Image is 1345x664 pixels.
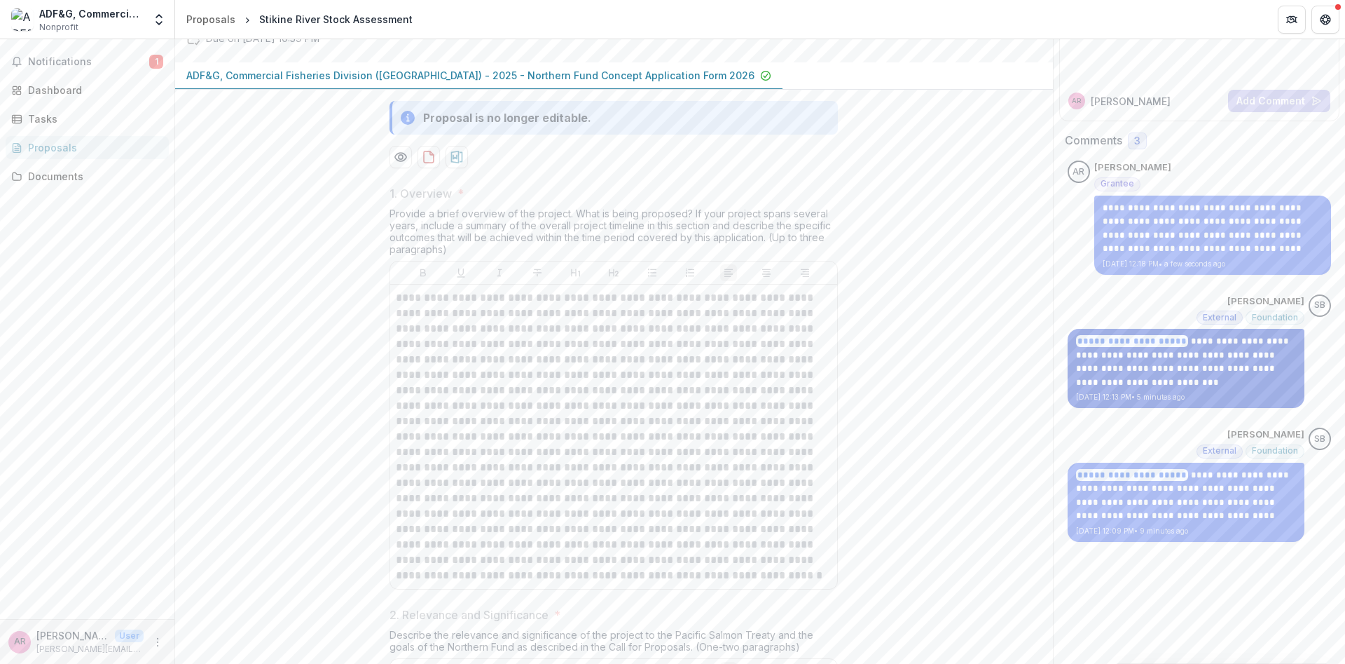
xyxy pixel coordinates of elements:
span: Notifications [28,56,149,68]
a: Tasks [6,107,169,130]
h2: Comments [1065,134,1122,147]
span: External [1203,313,1236,323]
div: Anne Reynolds-Manney [1072,97,1081,104]
button: Underline [453,264,469,281]
button: download-proposal [418,146,440,168]
span: Foundation [1252,446,1298,456]
div: Documents [28,169,158,184]
div: Tasks [28,111,158,126]
button: Partners [1278,6,1306,34]
div: Describe the relevance and significance of the project to the Pacific Salmon Treaty and the goals... [389,629,838,658]
div: Dashboard [28,83,158,97]
div: Provide a brief overview of the project. What is being proposed? If your project spans several ye... [389,208,838,261]
button: Notifications1 [6,50,169,73]
div: Anne Reynolds-Manney [1072,168,1084,177]
p: [PERSON_NAME] [1091,94,1171,109]
button: Add Comment [1228,90,1330,112]
p: [PERSON_NAME][EMAIL_ADDRESS][PERSON_NAME][US_STATE][DOMAIN_NAME] [36,643,144,656]
span: Grantee [1101,179,1134,189]
p: [DATE] 12:09 PM • 9 minutes ago [1076,526,1297,536]
div: Proposals [186,12,235,27]
p: User [115,630,144,642]
span: External [1203,446,1236,456]
p: [PERSON_NAME] [1227,428,1304,442]
button: Heading 1 [567,264,584,281]
a: Proposals [6,136,169,159]
div: Proposals [28,140,158,155]
div: Proposal is no longer editable. [423,109,591,126]
button: Heading 2 [605,264,622,281]
p: [DATE] 12:13 PM • 5 minutes ago [1076,392,1297,402]
div: Sascha Bendt [1314,435,1325,444]
button: Align Right [796,264,813,281]
p: [PERSON_NAME] [1094,161,1171,175]
div: Anne Reynolds-Manney [14,637,26,646]
div: ADF&G, Commercial Fisheries Division ([GEOGRAPHIC_DATA]) [39,6,144,21]
button: Align Left [720,264,737,281]
nav: breadcrumb [181,9,418,29]
a: Dashboard [6,79,169,102]
button: Get Help [1311,6,1339,34]
a: Proposals [181,9,241,29]
a: Documents [6,165,169,188]
p: [PERSON_NAME] [1227,294,1304,309]
button: Ordered List [682,264,698,281]
p: 1. Overview [389,185,452,202]
img: ADF&G, Commercial Fisheries Division (Juneau) [11,8,34,31]
span: 1 [149,55,163,69]
span: Foundation [1252,313,1298,323]
button: Bullet List [644,264,661,281]
button: download-proposal [446,146,468,168]
button: Strike [529,264,546,281]
p: [PERSON_NAME] [36,628,109,643]
button: Italicize [491,264,508,281]
div: Stikine River Stock Assessment [259,12,413,27]
button: Preview 16e844d8-cc15-4ab8-9f9c-d809bc1a0167-0.pdf [389,146,412,168]
button: Open entity switcher [149,6,169,34]
button: More [149,634,166,651]
p: 2. Relevance and Significance [389,607,549,623]
p: [DATE] 12:18 PM • a few seconds ago [1103,259,1323,269]
span: Nonprofit [39,21,78,34]
button: Align Center [758,264,775,281]
p: ADF&G, Commercial Fisheries Division ([GEOGRAPHIC_DATA]) - 2025 - Northern Fund Concept Applicati... [186,68,754,83]
span: 3 [1134,135,1140,147]
div: Sascha Bendt [1314,301,1325,310]
button: Bold [415,264,432,281]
